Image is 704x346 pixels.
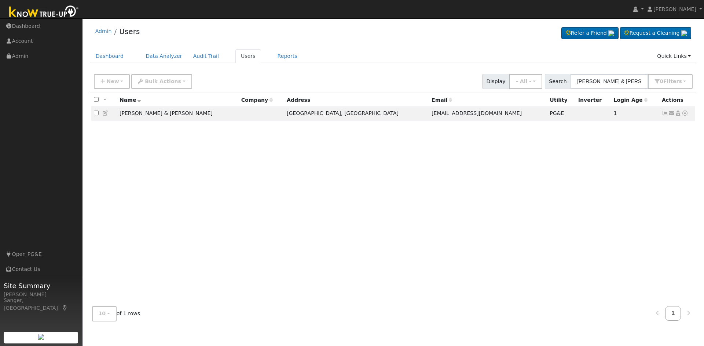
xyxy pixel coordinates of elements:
a: Other actions [682,109,688,117]
a: Edit User [102,110,109,116]
a: Reports [272,49,303,63]
span: Days since last login [614,97,648,103]
div: Address [287,96,426,104]
div: Sanger, [GEOGRAPHIC_DATA] [4,297,78,312]
div: Utility [550,96,573,104]
span: Site Summary [4,281,78,291]
div: [PERSON_NAME] [4,291,78,298]
span: [EMAIL_ADDRESS][DOMAIN_NAME] [432,110,522,116]
span: s [679,78,682,84]
a: Show Graph [662,110,668,116]
span: 10 [99,310,106,316]
input: Search [571,74,648,89]
a: 1 [665,306,681,320]
a: Map [62,305,68,311]
td: [GEOGRAPHIC_DATA], [GEOGRAPHIC_DATA] [284,107,429,120]
a: Login As [675,110,681,116]
span: of 1 rows [92,306,140,321]
a: Users [119,27,140,36]
a: Audit Trail [188,49,224,63]
a: Data Analyzer [140,49,188,63]
td: [PERSON_NAME] & [PERSON_NAME] [117,107,239,120]
button: 10 [92,306,117,321]
div: Inverter [578,96,609,104]
span: Email [432,97,452,103]
a: Refer a Friend [561,27,619,40]
button: - All - [509,74,542,89]
span: Bulk Actions [145,78,181,84]
span: Search [545,74,571,89]
img: retrieve [608,30,614,36]
a: Users [235,49,261,63]
span: Name [120,97,141,103]
a: Admin [95,28,112,34]
button: Bulk Actions [131,74,192,89]
button: 0Filters [648,74,693,89]
a: Dashboard [90,49,129,63]
span: Company name [241,97,273,103]
a: Request a Cleaning [620,27,691,40]
span: Filter [663,78,682,84]
a: tsmart02@yahoo.com [668,109,675,117]
img: Know True-Up [5,4,82,21]
span: [PERSON_NAME] [653,6,696,12]
button: New [94,74,130,89]
span: PG&E [550,110,564,116]
img: retrieve [681,30,687,36]
div: Actions [662,96,693,104]
a: Quick Links [652,49,696,63]
span: New [106,78,119,84]
img: retrieve [38,334,44,340]
span: 09/02/2025 2:14:09 PM [614,110,617,116]
span: Display [482,74,510,89]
